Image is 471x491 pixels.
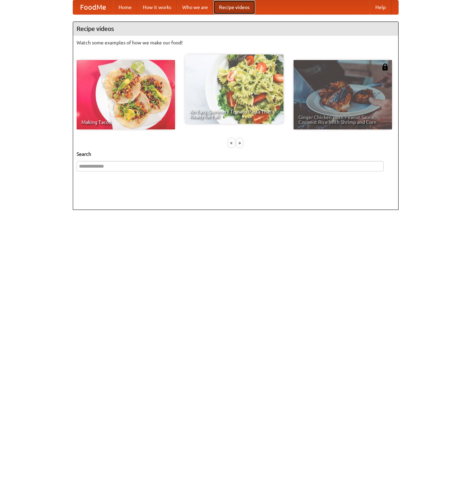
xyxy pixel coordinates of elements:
span: Making Tacos [81,120,170,125]
a: Home [113,0,137,14]
div: » [236,138,243,147]
h4: Recipe videos [73,22,398,36]
a: Making Tacos [77,60,175,129]
a: FoodMe [73,0,113,14]
a: Recipe videos [213,0,255,14]
a: Who we are [177,0,213,14]
span: An Easy, Summery Tomato Pasta That's Ready for Fall [190,109,279,119]
p: Watch some examples of how we make our food! [77,39,395,46]
div: « [228,138,235,147]
a: An Easy, Summery Tomato Pasta That's Ready for Fall [185,54,284,124]
img: 483408.png [382,64,389,70]
a: How it works [137,0,177,14]
h5: Search [77,151,395,158]
a: Help [370,0,391,14]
